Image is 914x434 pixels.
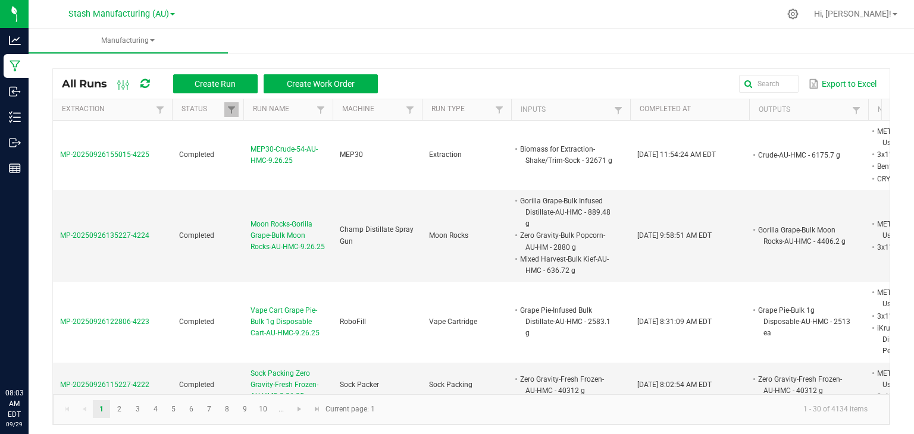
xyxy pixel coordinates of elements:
[5,388,23,420] p: 08:03 AM EDT
[314,102,328,117] a: Filter
[179,150,214,159] span: Completed
[201,400,218,418] a: Page 7
[253,105,313,114] a: Run NameSortable
[5,420,23,429] p: 09/29
[165,400,182,418] a: Page 5
[251,368,325,402] span: Sock Packing Zero Gravity-Fresh Frozen-AU-HMC-9.26.25
[342,105,402,114] a: MachineSortable
[62,74,387,94] div: All Runs
[60,380,149,389] span: MP-20250926115227-4222
[518,229,612,253] li: Zero Gravity-Bulk Popcorn-AU-HM - 2880 g
[181,105,224,114] a: StatusSortable
[9,60,21,72] inline-svg: Manufacturing
[255,400,272,418] a: Page 10
[492,102,506,117] a: Filter
[287,79,355,89] span: Create Work Order
[251,305,325,339] span: Vape Cart Grape Pie-Bulk 1g Disposable Cart-AU-HMC-9.26.25
[179,317,214,326] span: Completed
[849,103,863,118] a: Filter
[53,394,890,424] kendo-pager: Current page: 1
[518,304,612,339] li: Grape Pie-Infused Bulk Distillate-AU-HMC - 2583.1 g
[291,400,308,418] a: Go to the next page
[273,400,290,418] a: Page 11
[340,317,366,326] span: RoboFill
[749,99,868,121] th: Outputs
[756,304,850,339] li: Grape Pie-Bulk 1g Disposable-AU-HMC - 2513 ea
[429,231,468,240] span: Moon Rocks
[637,317,712,326] span: [DATE] 8:31:09 AM EDT
[173,74,258,93] button: Create Run
[739,75,799,93] input: Search
[756,149,850,161] li: Crude-AU-HMC - 6175.7 g
[518,143,612,166] li: Biomass for Extraction-Shake/Trim-Sock - 32671 g
[312,404,322,414] span: Go to the last page
[756,224,850,247] li: Gorilla Grape-Bulk Moon Rocks-AU-HMC - 4406.2 g
[511,99,630,121] th: Inputs
[9,34,21,46] inline-svg: Analytics
[518,253,612,276] li: Mixed Harvest-Bulk Kief-AU-HMC - 636.72 g
[195,79,236,89] span: Create Run
[251,219,325,253] span: Moon Rocks-Goriila Grape-Bulk Moon Rocks-AU-HMC-9.26.25
[264,74,378,93] button: Create Work Order
[9,111,21,123] inline-svg: Inventory
[637,150,716,159] span: [DATE] 11:54:24 AM EDT
[518,195,612,230] li: Gorilla Grape-Bulk Infused Distillate-AU-HMC - 889.48 g
[29,36,228,46] span: Manufacturing
[93,400,110,418] a: Page 1
[183,400,200,418] a: Page 6
[431,105,492,114] a: Run TypeSortable
[60,317,149,326] span: MP-20250926122806-4223
[153,102,167,117] a: Filter
[340,150,363,159] span: MEP30
[429,317,477,326] span: Vape Cartridge
[518,373,612,397] li: Zero Gravity-Fresh Frozen-AU-HMC - 40312 g
[251,144,325,166] span: MEP30-Crude-54-AU-HMC-9.26.25
[9,162,21,174] inline-svg: Reports
[429,150,462,159] span: Extraction
[814,9,891,18] span: Hi, [PERSON_NAME]!
[179,231,214,240] span: Completed
[68,9,169,19] span: Stash Manufacturing (AU)
[9,137,21,149] inline-svg: Outbound
[640,105,744,114] a: Completed AtSortable
[611,103,625,118] a: Filter
[382,400,877,419] kendo-pager-info: 1 - 30 of 4134 items
[308,400,325,418] a: Go to the last page
[756,373,850,397] li: Zero Gravity-Fresh Frozen-AU-HMC - 40312 g
[218,400,236,418] a: Page 8
[785,8,800,20] div: Manage settings
[806,74,879,94] button: Export to Excel
[179,380,214,389] span: Completed
[224,102,239,117] a: Filter
[340,225,414,245] span: Champ Distillate Spray Gun
[403,102,417,117] a: Filter
[295,404,304,414] span: Go to the next page
[111,400,128,418] a: Page 2
[429,380,472,389] span: Sock Packing
[60,150,149,159] span: MP-20250926155015-4225
[129,400,146,418] a: Page 3
[147,400,164,418] a: Page 4
[637,380,712,389] span: [DATE] 8:02:54 AM EDT
[29,29,228,54] a: Manufacturing
[60,231,149,240] span: MP-20250926135227-4224
[340,380,379,389] span: Sock Packer
[62,105,152,114] a: ExtractionSortable
[12,339,48,375] iframe: Resource center
[236,400,253,418] a: Page 9
[637,231,712,240] span: [DATE] 9:58:51 AM EDT
[9,86,21,98] inline-svg: Inbound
